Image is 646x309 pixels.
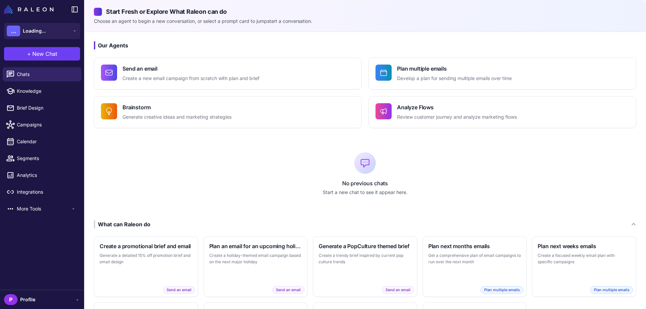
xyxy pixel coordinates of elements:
div: What can Raleon do [94,220,150,228]
button: Plan next weeks emailsCreate a focused weekly email plan with specific campaignsPlan multiple emails [532,236,636,297]
span: Send an email [272,286,304,294]
a: Segments [3,151,81,165]
div: ... [7,26,20,36]
span: Calendar [17,138,76,145]
button: Send an emailCreate a new email campaign from scratch with plan and brief [94,57,362,89]
h3: Generate a PopCulture themed brief [319,242,411,250]
div: P [4,294,17,305]
h3: Plan next months emails [428,242,521,250]
a: Chats [3,67,81,81]
span: Knowledge [17,87,76,95]
button: Plan multiple emailsDevelop a plan for sending multiple emails over time [368,57,636,89]
span: New Chat [32,50,57,58]
p: Develop a plan for sending multiple emails over time [397,75,512,82]
button: Analyze FlowsReview customer journey and analyze marketing flows [368,96,636,128]
p: Create a trendy brief inspired by current pop culture trends [319,252,411,265]
img: Raleon Logo [4,5,53,13]
span: Analytics [17,171,76,179]
h4: Brainstorm [122,103,231,111]
h3: Our Agents [94,41,636,49]
h4: Send an email [122,65,259,73]
p: Create a focused weekly email plan with specific campaigns [538,252,631,265]
span: Loading... [23,27,46,35]
p: Review customer journey and analyze marketing flows [397,113,517,121]
button: Plan next months emailsGet a comprehensive plan of email campaigns to run over the next monthPlan... [423,236,527,297]
p: Start a new chat to see it appear here. [94,189,636,196]
span: + [27,50,31,58]
h3: Plan next weeks emails [538,242,631,250]
span: Segments [17,155,76,162]
span: Brief Design [17,104,76,112]
span: Plan multiple emails [590,286,633,294]
span: Profile [20,296,35,303]
p: Generate creative ideas and marketing strategies [122,113,231,121]
p: Create a new email campaign from scratch with plan and brief [122,75,259,82]
button: Generate a PopCulture themed briefCreate a trendy brief inspired by current pop culture trendsSen... [313,236,417,297]
a: Analytics [3,168,81,182]
p: Create a holiday-themed email campaign based on the next major holiday [209,252,302,265]
a: Brief Design [3,101,81,115]
span: Send an email [163,286,195,294]
h2: Start Fresh or Explore What Raleon can do [94,7,636,16]
span: Plan multiple emails [480,286,524,294]
p: No previous chats [94,179,636,187]
a: Knowledge [3,84,81,98]
h3: Plan an email for an upcoming holiday [209,242,302,250]
h4: Plan multiple emails [397,65,512,73]
a: Raleon Logo [4,5,56,13]
button: +New Chat [4,47,80,61]
a: Campaigns [3,118,81,132]
span: Integrations [17,188,76,196]
h3: Create a promotional brief and email [100,242,192,250]
button: ...Loading... [4,23,80,39]
a: Integrations [3,185,81,199]
p: Generate a detailed 15% off promotion brief and email design [100,252,192,265]
button: Plan an email for an upcoming holidayCreate a holiday-themed email campaign based on the next maj... [204,236,308,297]
span: Chats [17,71,76,78]
span: Campaigns [17,121,76,128]
button: BrainstormGenerate creative ideas and marketing strategies [94,96,362,128]
button: Create a promotional brief and emailGenerate a detailed 15% off promotion brief and email designS... [94,236,198,297]
span: Send an email [382,286,414,294]
p: Choose an agent to begin a new conversation, or select a prompt card to jumpstart a conversation. [94,17,636,25]
a: Calendar [3,134,81,149]
p: Get a comprehensive plan of email campaigns to run over the next month [428,252,521,265]
span: More Tools [17,205,71,213]
h4: Analyze Flows [397,103,517,111]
